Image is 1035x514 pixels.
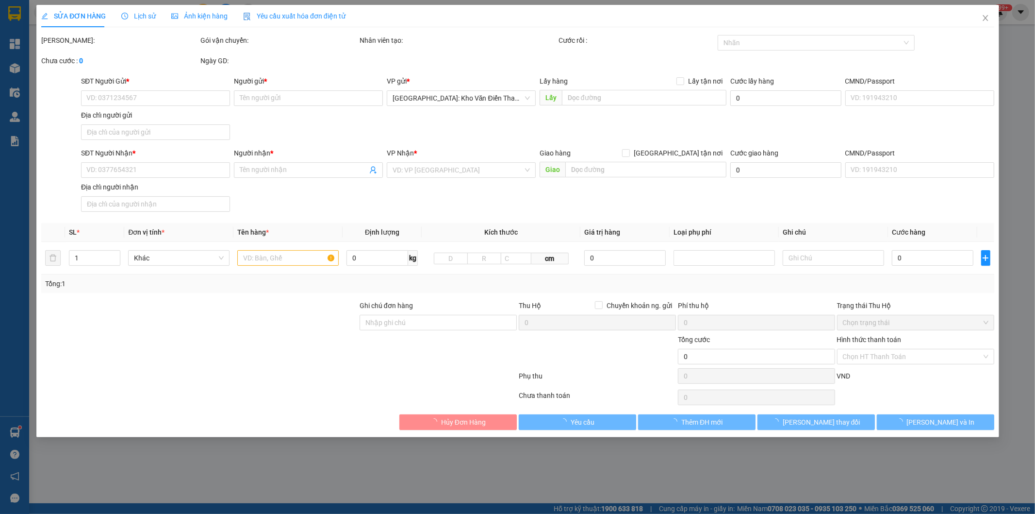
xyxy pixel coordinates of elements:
b: 0 [79,57,83,65]
span: Lịch sử [121,12,156,20]
span: Định lượng [365,228,399,236]
span: loading [430,418,441,425]
span: Hà Nội: Kho Văn Điển Thanh Trì [393,91,530,105]
span: Chuyển khoản ng. gửi [602,300,675,311]
div: Người nhận [234,148,383,158]
div: Phí thu hộ [677,300,835,315]
div: Nhân viên tạo: [360,35,557,46]
span: Hủy Đơn Hàng [441,417,485,428]
span: Đơn vị tính [128,228,164,236]
span: loading [896,418,906,425]
input: Ghi Chú [783,250,884,266]
button: Thêm ĐH mới [638,414,755,430]
span: loading [560,418,571,425]
div: Trạng thái Thu Hộ [837,300,994,311]
span: kg [408,250,418,266]
input: D [434,253,468,264]
button: Hủy Đơn Hàng [399,414,517,430]
span: Ảnh kiện hàng [171,12,228,20]
input: Cước lấy hàng [730,90,841,106]
span: [PERSON_NAME] thay đổi [783,417,860,428]
input: VD: Bàn, Ghế [237,250,339,266]
input: C [501,253,531,264]
span: Cước hàng [892,228,925,236]
span: [PERSON_NAME] và In [906,417,974,428]
span: Thêm ĐH mới [681,417,723,428]
span: Lấy tận nơi [684,76,726,86]
span: Tổng cước [677,336,709,343]
input: Địa chỉ của người nhận [81,196,230,212]
div: Ngày GD: [200,55,358,66]
div: Cước rồi : [558,35,715,46]
th: Loại phụ phí [670,223,779,242]
span: clock-circle [121,13,128,19]
span: user-add [369,166,377,174]
span: close [981,14,989,22]
span: Tên hàng [237,228,269,236]
input: R [467,253,501,264]
span: cm [531,253,569,264]
input: Địa chỉ của người gửi [81,124,230,140]
span: picture [171,13,178,19]
div: [PERSON_NAME]: [41,35,198,46]
span: Lấy hàng [539,77,567,85]
span: loading [671,418,681,425]
img: icon [243,13,251,20]
span: Giao hàng [539,149,570,157]
span: plus [981,254,989,262]
th: Ghi chú [779,223,888,242]
span: [GEOGRAPHIC_DATA] tận nơi [630,148,726,158]
span: Chọn trạng thái [842,315,988,330]
div: Địa chỉ người gửi [81,110,230,120]
span: Yêu cầu xuất hóa đơn điện tử [243,12,345,20]
div: Tổng: 1 [45,278,399,289]
div: VP gửi [387,76,536,86]
span: Khác [134,251,224,265]
div: Chưa cước : [41,55,198,66]
input: Dọc đường [561,90,726,105]
span: loading [772,418,783,425]
span: Giao [539,162,565,177]
div: CMND/Passport [845,148,994,158]
div: SĐT Người Gửi [81,76,230,86]
span: edit [41,13,48,19]
label: Cước giao hàng [730,149,778,157]
div: Chưa thanh toán [518,390,677,407]
button: delete [45,250,61,266]
span: Yêu cầu [571,417,594,428]
span: Thu Hộ [518,302,541,309]
div: Phụ thu [518,371,677,388]
div: SĐT Người Nhận [81,148,230,158]
button: [PERSON_NAME] thay đổi [757,414,874,430]
button: Yêu cầu [519,414,636,430]
span: Giá trị hàng [584,228,620,236]
button: plus [981,250,990,266]
span: VND [837,372,850,380]
label: Cước lấy hàng [730,77,774,85]
span: VP Nhận [387,149,414,157]
div: Gói vận chuyển: [200,35,358,46]
span: Kích thước [484,228,518,236]
input: Cước giao hàng [730,162,841,178]
div: CMND/Passport [845,76,994,86]
input: Ghi chú đơn hàng [360,315,517,330]
input: Dọc đường [565,162,726,177]
span: SL [68,228,76,236]
span: Lấy [539,90,561,105]
div: Địa chỉ người nhận [81,182,230,192]
button: [PERSON_NAME] và In [876,414,994,430]
label: Hình thức thanh toán [837,336,901,343]
div: Người gửi [234,76,383,86]
span: SỬA ĐƠN HÀNG [41,12,106,20]
button: Close [971,5,999,32]
label: Ghi chú đơn hàng [360,302,413,309]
